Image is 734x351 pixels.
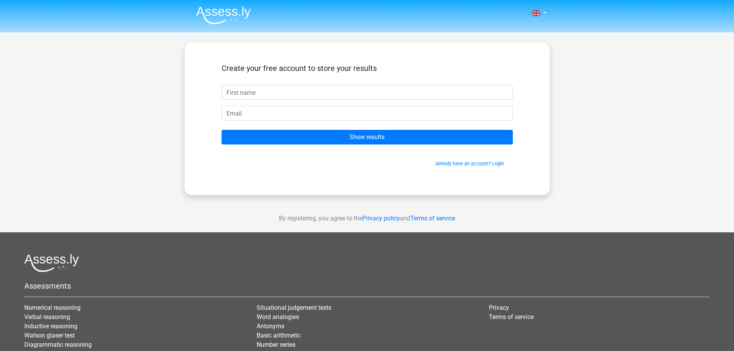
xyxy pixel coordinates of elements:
[489,313,534,321] a: Terms of service
[24,304,81,311] a: Numerical reasoning
[410,215,455,222] a: Terms of service
[24,322,77,330] a: Inductive reasoning
[222,130,513,144] input: Show results
[24,341,92,348] a: Diagrammatic reasoning
[196,6,251,24] img: Assessly
[257,304,331,311] a: Situational judgement tests
[435,161,504,166] a: Already have an account? Login
[24,332,75,339] a: Watson glaser test
[24,281,710,291] h5: Assessments
[489,304,509,311] a: Privacy
[24,313,70,321] a: Verbal reasoning
[257,332,301,339] a: Basic arithmetic
[257,322,284,330] a: Antonyms
[222,85,513,100] input: First name
[362,215,400,222] a: Privacy policy
[24,254,79,272] img: Assessly logo
[257,313,299,321] a: Word analogies
[222,64,513,73] h5: Create your free account to store your results
[257,341,296,348] a: Number series
[222,106,513,121] input: Email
